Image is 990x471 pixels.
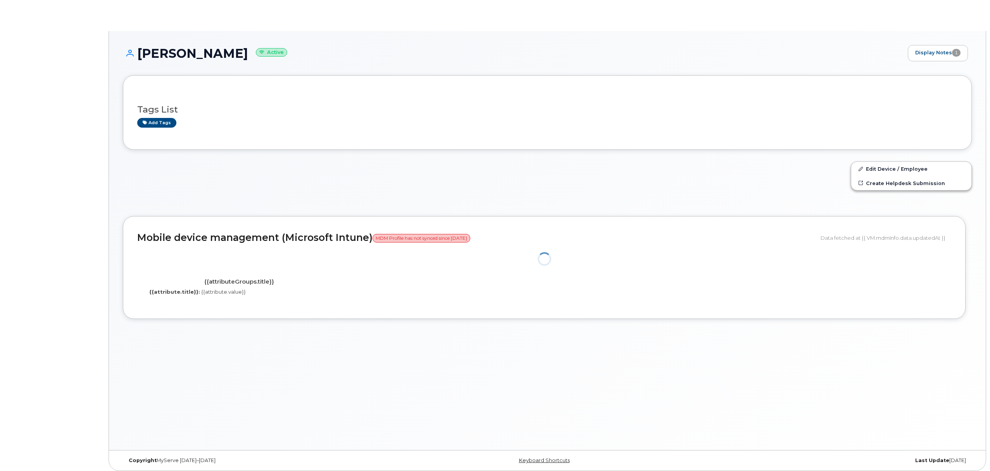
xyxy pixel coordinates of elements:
[908,45,968,61] a: Display Notes1
[137,118,176,128] a: Add tags
[137,105,957,114] h3: Tags List
[689,457,972,464] div: [DATE]
[123,47,904,60] h1: [PERSON_NAME]
[201,289,246,295] span: {{attribute.value}}
[851,176,971,190] a: Create Helpdesk Submission
[149,288,200,296] label: {{attribute.title}}:
[143,279,335,285] h4: {{attributeGroups.title}}
[821,230,951,245] div: Data fetched at {{ VM.mdmInfo.data.updatedAt }}
[137,232,815,243] h2: Mobile device management (Microsoft Intune)
[952,49,961,57] span: 1
[256,48,287,57] small: Active
[915,457,949,463] strong: Last Update
[519,457,570,463] a: Keyboard Shortcuts
[373,234,470,242] span: MDM Profile has not synced since [DATE]
[851,162,971,176] a: Edit Device / Employee
[123,457,406,464] div: MyServe [DATE]–[DATE]
[129,457,157,463] strong: Copyright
